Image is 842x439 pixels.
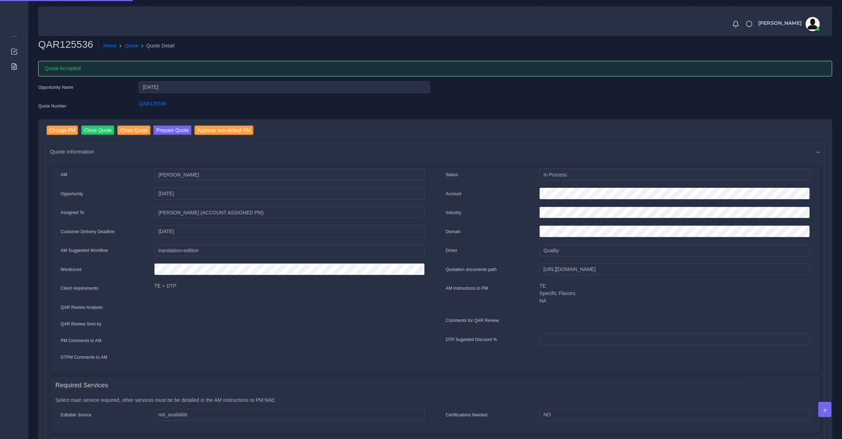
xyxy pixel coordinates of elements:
input: Close Quote [117,126,151,135]
label: Opportunity [61,191,83,197]
input: pm [154,207,424,219]
h2: QAR125536 [38,39,98,51]
label: AM Suggested Workflow [61,247,108,254]
input: Approve non-default PM [194,126,254,135]
label: Account [446,191,461,197]
a: Prepare Quote [153,126,192,137]
a: Home [103,42,117,50]
label: Comments for QAR Review [446,317,499,324]
div: Quote information [45,143,825,161]
label: Industry [446,209,461,216]
label: DTP Sugested Discount % [446,336,497,343]
a: Quote [125,42,139,50]
label: Assigned To [61,209,85,216]
div: Quote Accepted [38,61,832,76]
span: [PERSON_NAME] [758,21,802,25]
label: AM instructions to PM [446,285,488,291]
label: Quotation documents path [446,266,497,273]
input: Clone Quote [81,126,115,135]
p: Select main service required, other services must be be detailed in the AM instructions to PM field. [56,397,815,404]
a: QAR125536 [139,101,166,106]
h4: Required Services [56,382,108,389]
label: QAR Review Analysis [61,304,103,311]
label: Customer Delivery Deadline [61,229,115,235]
p: TE + DTP [154,282,424,290]
label: Domain [446,229,461,235]
label: DTPM Comments to AM [61,354,108,360]
img: avatar [806,17,820,31]
label: Client requirements [61,285,99,291]
label: PM Comments to AM [61,337,102,344]
label: Certifications Needed [446,412,488,418]
label: Quote Number [38,103,66,109]
label: QAR Review Sent by [61,321,101,327]
p: TE Specific Flavors: NA [539,282,809,305]
a: [PERSON_NAME]avatar [755,17,822,31]
label: AM [61,172,67,178]
button: Prepare Quote [153,126,192,135]
label: Editable Source [61,412,92,418]
input: Change PM [47,126,79,135]
label: Opportunity Name [38,84,74,91]
label: Driver [446,247,458,254]
span: Quote information [50,148,94,156]
label: Status [446,172,458,178]
label: Wordcount [61,266,82,273]
li: Quote Detail [139,42,175,50]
